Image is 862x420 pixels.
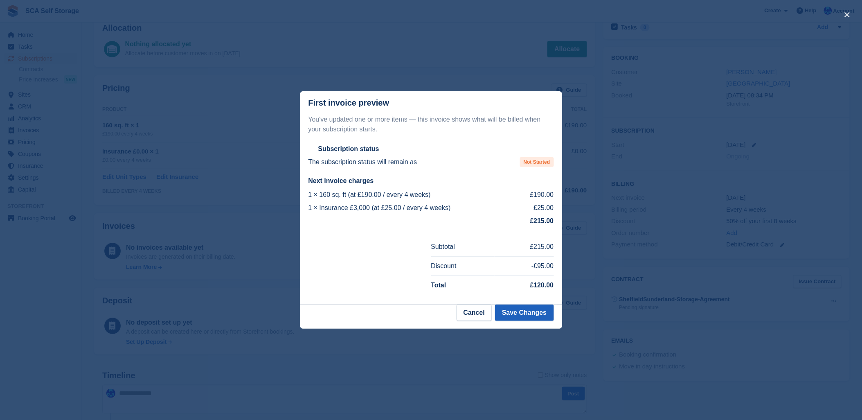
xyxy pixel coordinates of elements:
[308,201,519,215] td: 1 × Insurance £3,000 (at £25.00 / every 4 weeks)
[520,157,554,167] span: Not Started
[308,188,519,201] td: 1 × 160 sq. ft (at £190.00 / every 4 weeks)
[308,177,554,185] h2: Next invoice charges
[519,188,554,201] td: £190.00
[519,201,554,215] td: £25.00
[530,217,554,224] strong: £215.00
[431,282,446,289] strong: Total
[308,115,554,134] p: You've updated one or more items — this invoice shows what will be billed when your subscription ...
[308,98,389,108] p: First invoice preview
[308,157,417,167] p: The subscription status will remain as
[457,305,492,321] button: Cancel
[841,8,854,21] button: close
[318,145,379,153] h2: Subscription status
[431,257,495,276] td: Discount
[495,237,554,256] td: £215.00
[530,282,554,289] strong: £120.00
[495,257,554,276] td: -£95.00
[495,305,554,321] button: Save Changes
[431,237,495,256] td: Subtotal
